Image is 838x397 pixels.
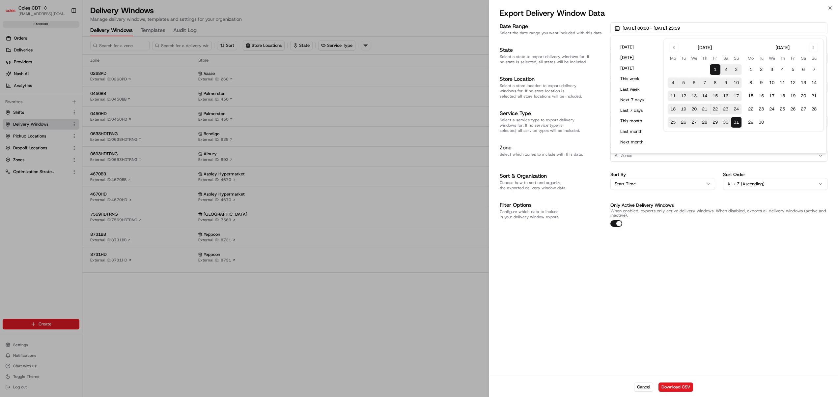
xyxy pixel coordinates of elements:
[720,77,731,88] button: 9
[731,117,741,128] button: 31
[7,97,12,102] div: 📗
[500,117,605,133] p: Select a service type to export delivery windows for. If no service type is selected, all service...
[788,64,798,75] button: 5
[767,64,777,75] button: 3
[500,209,605,220] p: Configure which data to include in your delivery window export.
[17,43,109,50] input: Clear
[689,91,699,101] button: 13
[788,77,798,88] button: 12
[809,55,819,62] th: Sunday
[756,91,767,101] button: 16
[809,77,819,88] button: 14
[22,70,83,75] div: We're available if you need us!
[720,104,731,114] button: 23
[500,54,605,65] p: Select a state to export delivery windows for. If no state is selected, all states will be included.
[798,55,809,62] th: Saturday
[668,55,678,62] th: Monday
[4,93,53,105] a: 📗Knowledge Base
[710,77,720,88] button: 8
[777,104,788,114] button: 25
[745,117,756,128] button: 29
[745,104,756,114] button: 22
[710,64,720,75] button: 1
[500,46,605,54] h3: State
[678,77,689,88] button: 5
[720,55,731,62] th: Saturday
[500,30,605,36] p: Select the date range you want included with this data.
[668,117,678,128] button: 25
[617,95,657,105] button: Next 7 days
[56,97,61,102] div: 💻
[710,91,720,101] button: 15
[112,65,120,73] button: Start new chat
[731,77,741,88] button: 10
[500,22,605,30] h3: Date Range
[809,91,819,101] button: 21
[720,117,731,128] button: 30
[13,96,50,103] span: Knowledge Base
[617,106,657,115] button: Last 7 days
[809,43,818,52] button: Go to next month
[610,172,715,177] label: Sort By
[610,209,827,218] p: When enabled, exports only active delivery windows. When disabled, exports all delivery windows (...
[731,55,741,62] th: Sunday
[720,64,731,75] button: 2
[668,77,678,88] button: 4
[809,64,819,75] button: 7
[500,75,605,83] h3: Store Location
[745,91,756,101] button: 15
[669,43,678,52] button: Go to previous month
[809,104,819,114] button: 28
[745,77,756,88] button: 8
[617,64,657,73] button: [DATE]
[500,144,605,152] h3: Zone
[699,91,710,101] button: 14
[777,77,788,88] button: 11
[788,104,798,114] button: 26
[731,91,741,101] button: 17
[617,43,657,52] button: [DATE]
[500,180,605,191] p: Choose how to sort and organize the exported delivery window data.
[689,55,699,62] th: Wednesday
[788,55,798,62] th: Friday
[500,83,605,99] p: Select a store location to export delivery windows for. If no store location is selected, all sto...
[7,27,120,37] p: Welcome 👋
[678,104,689,114] button: 19
[500,152,605,157] p: Select which zones to include with this data.
[617,137,657,147] button: Next month
[617,53,657,62] button: [DATE]
[623,25,680,31] span: [DATE] 00:00 - [DATE] 23:59
[710,117,720,128] button: 29
[668,91,678,101] button: 11
[610,202,674,208] label: Only Active Delivery Windows
[777,55,788,62] th: Thursday
[500,201,605,209] h3: Filter Options
[617,74,657,83] button: This week
[634,382,653,392] button: Cancel
[745,64,756,75] button: 1
[689,77,699,88] button: 6
[668,104,678,114] button: 18
[610,150,827,162] button: All Zones
[798,91,809,101] button: 20
[767,77,777,88] button: 10
[500,109,605,117] h3: Service Type
[689,104,699,114] button: 20
[617,127,657,136] button: Last month
[699,104,710,114] button: 21
[756,104,767,114] button: 23
[617,85,657,94] button: Last week
[756,117,767,128] button: 30
[731,64,741,75] button: 3
[756,64,767,75] button: 2
[699,55,710,62] th: Thursday
[658,382,693,392] button: Download CSV
[731,104,741,114] button: 24
[22,63,108,70] div: Start new chat
[699,77,710,88] button: 7
[710,104,720,114] button: 22
[767,91,777,101] button: 17
[777,64,788,75] button: 4
[798,64,809,75] button: 6
[723,172,828,177] label: Sort Order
